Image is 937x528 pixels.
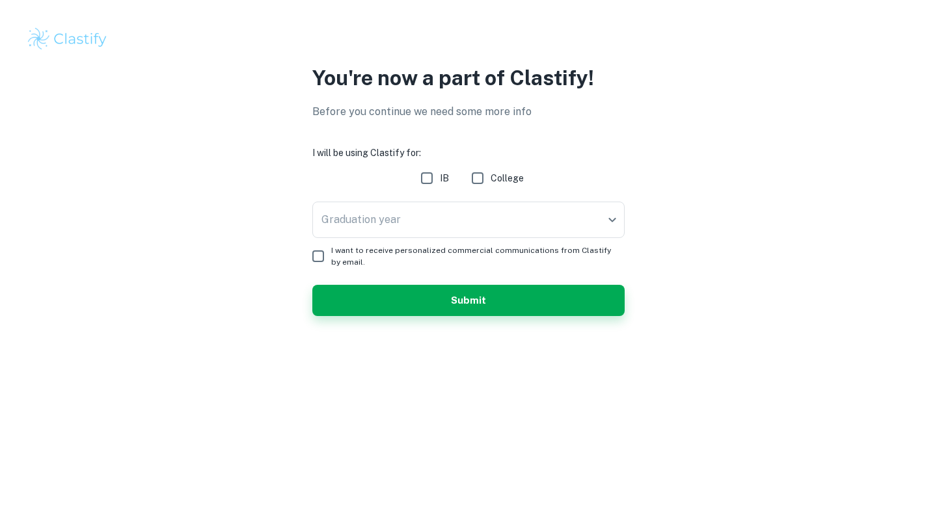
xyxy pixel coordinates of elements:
[26,26,911,52] a: Clastify logo
[26,26,109,52] img: Clastify logo
[312,146,625,160] h6: I will be using Clastify for:
[491,171,524,185] span: College
[331,244,614,268] span: I want to receive personalized commercial communications from Clastify by email.
[312,104,625,120] p: Before you continue we need some more info
[312,62,625,94] p: You're now a part of Clastify!
[312,285,625,316] button: Submit
[440,171,449,185] span: IB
